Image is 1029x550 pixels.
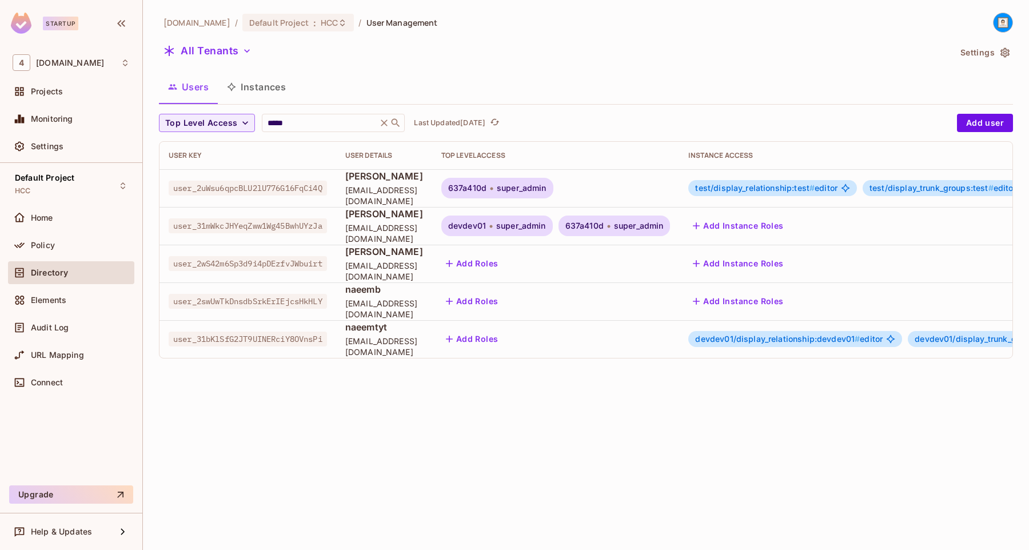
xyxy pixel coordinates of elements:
span: # [809,183,815,193]
span: Audit Log [31,323,69,332]
span: Help & Updates [31,527,92,536]
li: / [235,17,238,28]
button: Instances [218,73,295,101]
button: Add Roles [441,292,503,310]
span: Policy [31,241,55,250]
span: HCC [15,186,30,196]
span: [EMAIL_ADDRESS][DOMAIN_NAME] [345,222,423,244]
span: 637a410d [448,184,486,193]
button: Add user [957,114,1013,132]
span: editor [695,184,837,193]
span: [PERSON_NAME] [345,245,423,258]
span: naeemb [345,283,423,296]
span: Connect [31,378,63,387]
span: refresh [490,117,500,129]
span: editor [695,334,883,344]
span: super_admin [614,221,664,230]
span: Directory [31,268,68,277]
span: test/display_trunk_groups:test [870,183,994,193]
span: user_2wS42m6Sp3d9i4pDEzfvJWbuirt [169,256,327,271]
span: user_2uWsu6qpcBLU2lU776G16FqCi4Q [169,181,327,196]
button: refresh [488,116,501,130]
button: Top Level Access [159,114,255,132]
span: # [988,183,994,193]
button: All Tenants [159,42,256,60]
span: devdev01/display_relationship:devdev01 [695,334,860,344]
span: URL Mapping [31,350,84,360]
button: Add Roles [441,330,503,348]
span: 4 [13,54,30,71]
button: Add Instance Roles [688,292,788,310]
img: SReyMgAAAABJRU5ErkJggg== [11,13,31,34]
li: / [358,17,361,28]
span: editor [870,184,1016,193]
span: [EMAIL_ADDRESS][DOMAIN_NAME] [345,185,423,206]
span: Settings [31,142,63,151]
button: Settings [956,43,1013,62]
span: Workspace: 46labs.com [36,58,104,67]
span: Projects [31,87,63,96]
div: User Key [169,151,327,160]
span: 637a410d [565,221,604,230]
span: Top Level Access [165,116,237,130]
span: user_31mWkcJHYeqZww1Wg45BwhUYzJa [169,218,327,233]
span: devdev01 [448,221,486,230]
button: Add Instance Roles [688,217,788,235]
button: Users [159,73,218,101]
button: Upgrade [9,485,133,504]
span: HCC [321,17,338,28]
span: [EMAIL_ADDRESS][DOMAIN_NAME] [345,260,423,282]
span: user_31bKlSfG2JT9UINERciY8OVnsPi [169,332,327,346]
span: Elements [31,296,66,305]
span: super_admin [496,221,546,230]
div: Startup [43,17,78,30]
span: [EMAIL_ADDRESS][DOMAIN_NAME] [345,298,423,320]
span: Click to refresh data [485,116,501,130]
div: User Details [345,151,423,160]
span: Default Project [15,173,74,182]
span: [PERSON_NAME] [345,170,423,182]
span: Default Project [249,17,309,28]
span: [EMAIL_ADDRESS][DOMAIN_NAME] [345,336,423,357]
span: Home [31,213,53,222]
span: user_2swUwTkDnsdbSrkErIEjcsHkHLY [169,294,327,309]
button: Add Instance Roles [688,254,788,273]
span: [PERSON_NAME] [345,208,423,220]
span: the active workspace [163,17,230,28]
p: Last Updated [DATE] [414,118,485,127]
span: Monitoring [31,114,73,123]
span: User Management [366,17,438,28]
span: naeemtyt [345,321,423,333]
button: Add Roles [441,254,503,273]
span: super_admin [497,184,547,193]
span: : [313,18,317,27]
span: test/display_relationship:test [695,183,815,193]
span: # [855,334,860,344]
img: naeem.sarwar@46labs.com [994,13,1012,32]
div: Top Level Access [441,151,671,160]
